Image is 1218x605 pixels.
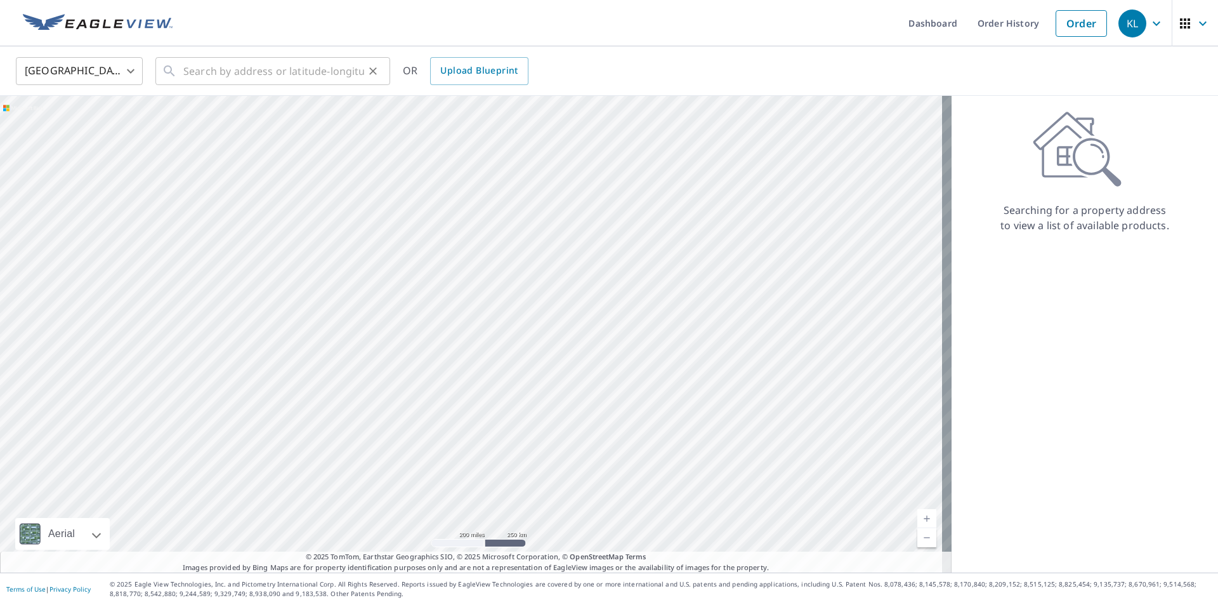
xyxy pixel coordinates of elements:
p: Searching for a property address to view a list of available products. [1000,203,1170,233]
img: EV Logo [23,14,173,33]
input: Search by address or latitude-longitude [183,53,364,89]
a: Upload Blueprint [430,57,528,85]
span: © 2025 TomTom, Earthstar Geographics SIO, © 2025 Microsoft Corporation, © [306,552,646,562]
div: Aerial [15,518,110,550]
div: OR [403,57,528,85]
div: Aerial [44,518,79,550]
div: [GEOGRAPHIC_DATA] [16,53,143,89]
a: OpenStreetMap [570,552,623,561]
div: KL [1118,10,1146,37]
a: Order [1056,10,1107,37]
a: Terms of Use [6,585,46,594]
p: | [6,585,91,593]
a: Terms [625,552,646,561]
button: Clear [364,62,382,80]
a: Privacy Policy [49,585,91,594]
span: Upload Blueprint [440,63,518,79]
p: © 2025 Eagle View Technologies, Inc. and Pictometry International Corp. All Rights Reserved. Repo... [110,580,1212,599]
a: Current Level 5, Zoom In [917,509,936,528]
a: Current Level 5, Zoom Out [917,528,936,547]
